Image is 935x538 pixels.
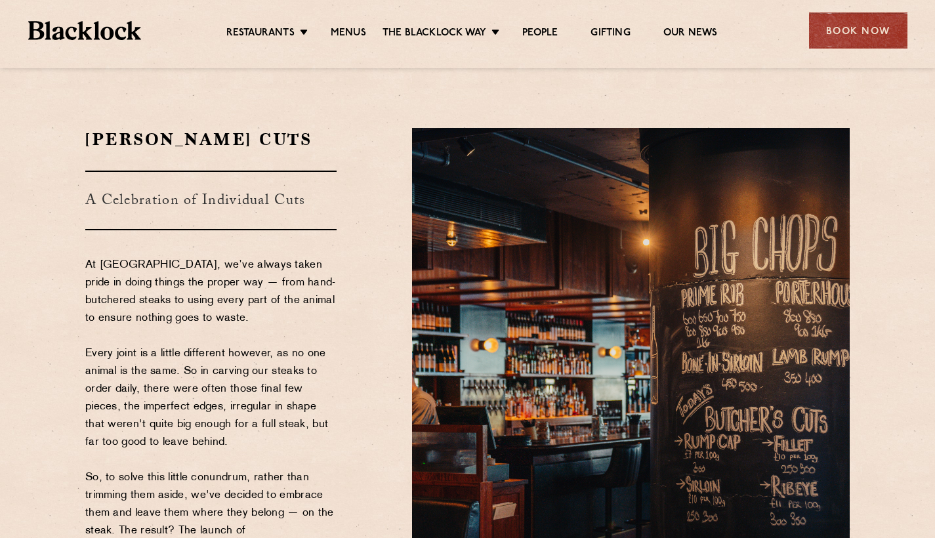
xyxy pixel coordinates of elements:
[591,27,630,41] a: Gifting
[522,27,558,41] a: People
[809,12,907,49] div: Book Now
[226,27,295,41] a: Restaurants
[28,21,142,40] img: BL_Textured_Logo-footer-cropped.svg
[383,27,486,41] a: The Blacklock Way
[331,27,366,41] a: Menus
[85,128,337,151] h2: [PERSON_NAME] Cuts
[663,27,718,41] a: Our News
[85,171,337,230] h3: A Celebration of Individual Cuts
